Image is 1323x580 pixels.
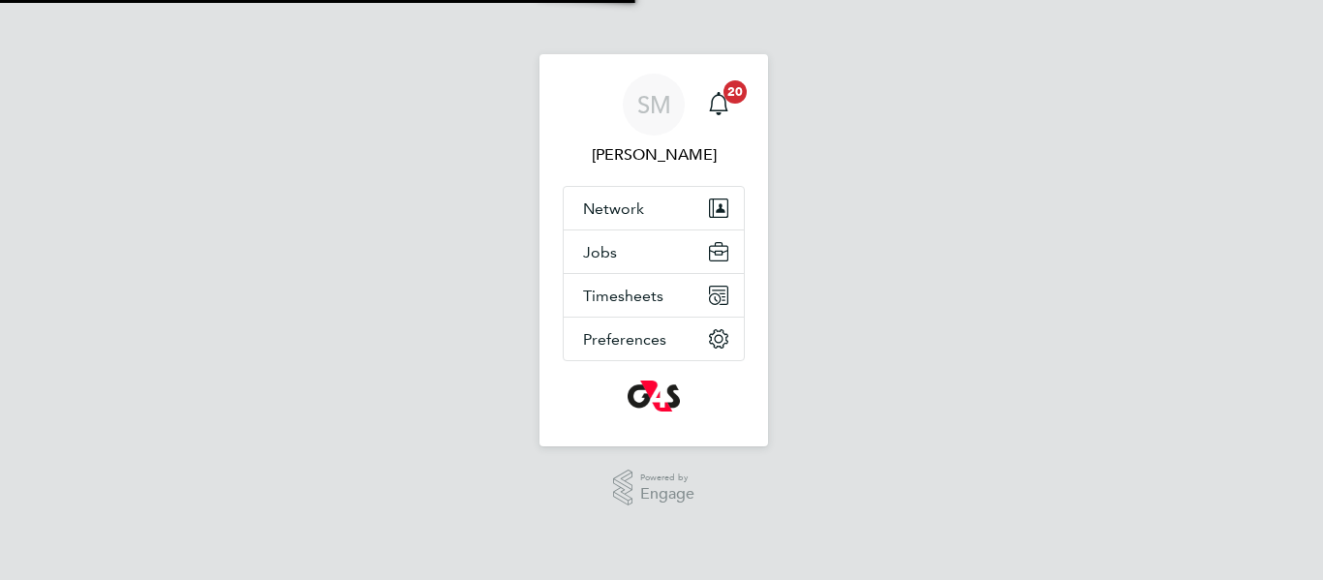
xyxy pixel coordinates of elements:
[563,74,745,167] a: SM[PERSON_NAME]
[637,92,671,117] span: SM
[583,199,644,218] span: Network
[613,470,695,506] a: Powered byEngage
[564,318,744,360] button: Preferences
[723,80,747,104] span: 20
[583,330,666,349] span: Preferences
[699,74,738,136] a: 20
[563,381,745,412] a: Go to home page
[583,287,663,305] span: Timesheets
[539,54,768,446] nav: Main navigation
[640,486,694,503] span: Engage
[583,243,617,261] span: Jobs
[563,143,745,167] span: Shirley Marshall
[564,230,744,273] button: Jobs
[564,187,744,229] button: Network
[564,274,744,317] button: Timesheets
[628,381,680,412] img: g4s-logo-retina.png
[640,470,694,486] span: Powered by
